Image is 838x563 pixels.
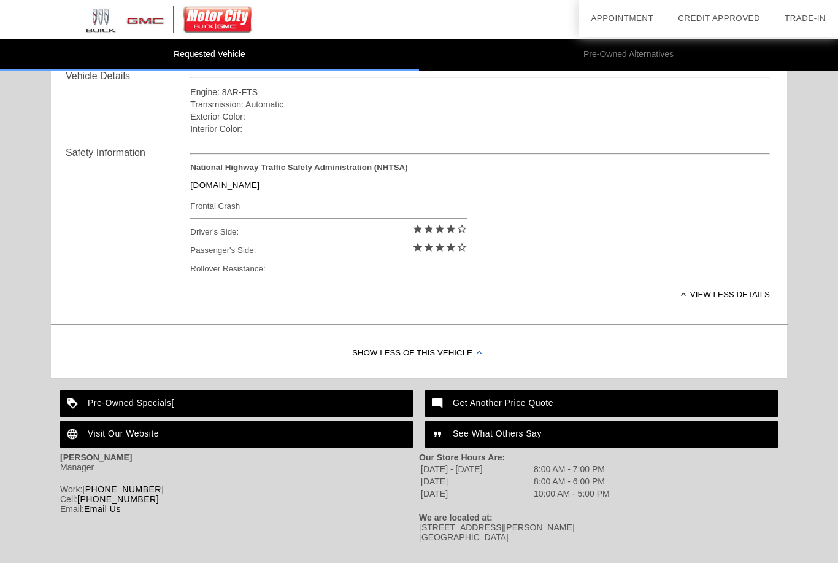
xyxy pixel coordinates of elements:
[60,462,419,472] div: Manager
[190,98,770,111] div: Transmission: Automatic
[60,494,419,504] div: Cell:
[533,488,610,499] td: 10:00 AM - 5:00 PM
[190,123,770,135] div: Interior Color:
[425,421,453,448] img: ic_format_quote_white_24dp_2x.png
[533,476,610,487] td: 8:00 AM - 6:00 PM
[425,390,453,417] img: ic_mode_comment_white_24dp_2x.png
[190,86,770,98] div: Engine: 8AR-FTS
[419,513,493,522] strong: We are located at:
[412,223,423,235] i: star
[434,223,445,235] i: star
[420,476,532,487] td: [DATE]
[190,260,467,278] div: Rollover Resistance:
[60,484,419,494] div: Work:
[425,390,778,417] a: Get Another Price Quote
[77,494,159,504] a: [PHONE_NUMBER]
[420,488,532,499] td: [DATE]
[423,242,434,253] i: star
[190,163,407,172] strong: National Highway Traffic Safety Administration (NHTSA)
[190,279,770,309] div: View less details
[419,452,505,462] strong: Our Store Hours Are:
[423,223,434,235] i: star
[591,14,653,23] a: Appointment
[420,464,532,475] td: [DATE] - [DATE]
[60,390,88,417] img: ic_loyalty_white_24dp_2x.png
[190,181,259,190] a: [DOMAIN_NAME]
[456,242,467,253] i: star_border
[434,242,445,253] i: star
[51,329,787,378] div: Show Less of this Vehicle
[60,504,419,514] div: Email:
[425,421,778,448] a: See What Others Say
[190,111,770,123] div: Exterior Color:
[445,223,456,235] i: star
[419,522,778,542] div: [STREET_ADDRESS][PERSON_NAME] [GEOGRAPHIC_DATA]
[678,14,760,23] a: Credit Approved
[785,14,826,23] a: Trade-In
[60,452,132,462] strong: [PERSON_NAME]
[419,39,838,71] li: Pre-Owned Alternatives
[82,484,164,494] a: [PHONE_NUMBER]
[60,421,88,448] img: ic_language_white_24dp_2x.png
[66,146,190,160] div: Safety Information
[84,504,121,514] a: Email Us
[190,223,467,241] div: Driver's Side:
[190,241,467,260] div: Passenger's Side:
[456,223,467,235] i: star_border
[60,421,413,448] a: Visit Our Website
[60,390,413,417] a: Pre-Owned Specials[
[445,242,456,253] i: star
[190,198,467,214] div: Frontal Crash
[533,464,610,475] td: 8:00 AM - 7:00 PM
[412,242,423,253] i: star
